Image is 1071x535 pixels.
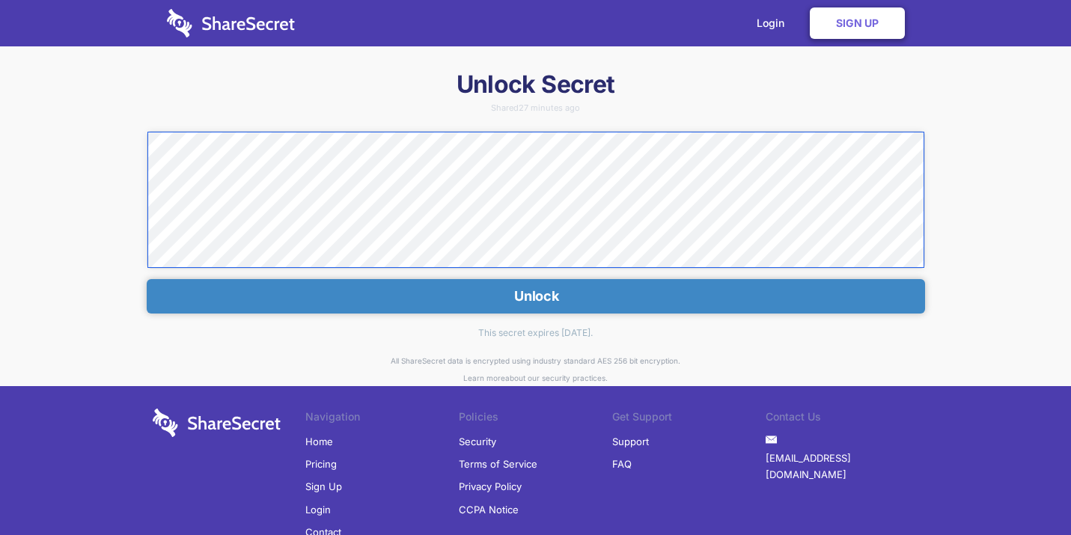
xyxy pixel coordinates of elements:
[612,430,649,453] a: Support
[766,447,919,486] a: [EMAIL_ADDRESS][DOMAIN_NAME]
[147,104,925,112] div: Shared 27 minutes ago
[459,475,522,498] a: Privacy Policy
[459,430,496,453] a: Security
[459,409,612,429] li: Policies
[810,7,905,39] a: Sign Up
[766,409,919,429] li: Contact Us
[996,460,1053,517] iframe: Drift Widget Chat Controller
[167,9,295,37] img: logo-wordmark-white-trans-d4663122ce5f474addd5e946df7df03e33cb6a1c49d2221995e7729f52c070b2.svg
[147,352,925,386] div: All ShareSecret data is encrypted using industry standard AES 256 bit encryption. about our secur...
[153,409,281,437] img: logo-wordmark-white-trans-d4663122ce5f474addd5e946df7df03e33cb6a1c49d2221995e7729f52c070b2.svg
[147,314,925,352] div: This secret expires [DATE].
[305,430,333,453] a: Home
[459,498,519,521] a: CCPA Notice
[147,69,925,100] h1: Unlock Secret
[612,409,766,429] li: Get Support
[305,453,337,475] a: Pricing
[305,498,331,521] a: Login
[305,409,459,429] li: Navigation
[463,373,505,382] a: Learn more
[612,453,632,475] a: FAQ
[459,453,537,475] a: Terms of Service
[147,279,925,314] button: Unlock
[305,475,342,498] a: Sign Up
